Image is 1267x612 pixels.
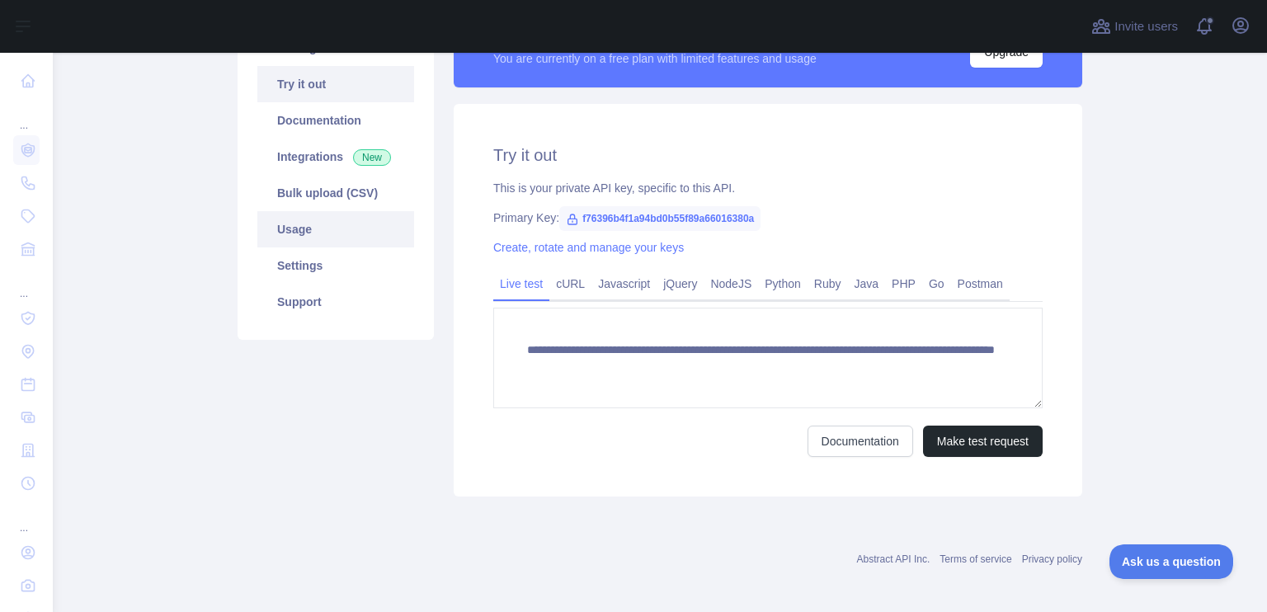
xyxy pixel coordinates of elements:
[951,271,1010,297] a: Postman
[808,271,848,297] a: Ruby
[940,553,1011,565] a: Terms of service
[559,206,761,231] span: f76396b4f1a94bd0b55f89a66016380a
[885,271,922,297] a: PHP
[13,501,40,534] div: ...
[493,241,684,254] a: Create, rotate and manage your keys
[1088,13,1181,40] button: Invite users
[848,271,886,297] a: Java
[1022,553,1082,565] a: Privacy policy
[257,102,414,139] a: Documentation
[257,139,414,175] a: Integrations New
[704,271,758,297] a: NodeJS
[808,426,913,457] a: Documentation
[923,426,1043,457] button: Make test request
[1109,544,1234,579] iframe: Toggle Customer Support
[493,209,1043,226] div: Primary Key:
[857,553,930,565] a: Abstract API Inc.
[257,66,414,102] a: Try it out
[758,271,808,297] a: Python
[493,144,1043,167] h2: Try it out
[549,271,591,297] a: cURL
[1114,17,1178,36] span: Invite users
[257,211,414,247] a: Usage
[493,50,817,67] div: You are currently on a free plan with limited features and usage
[657,271,704,297] a: jQuery
[922,271,951,297] a: Go
[493,271,549,297] a: Live test
[257,284,414,320] a: Support
[257,175,414,211] a: Bulk upload (CSV)
[257,247,414,284] a: Settings
[13,99,40,132] div: ...
[13,267,40,300] div: ...
[493,180,1043,196] div: This is your private API key, specific to this API.
[591,271,657,297] a: Javascript
[353,149,391,166] span: New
